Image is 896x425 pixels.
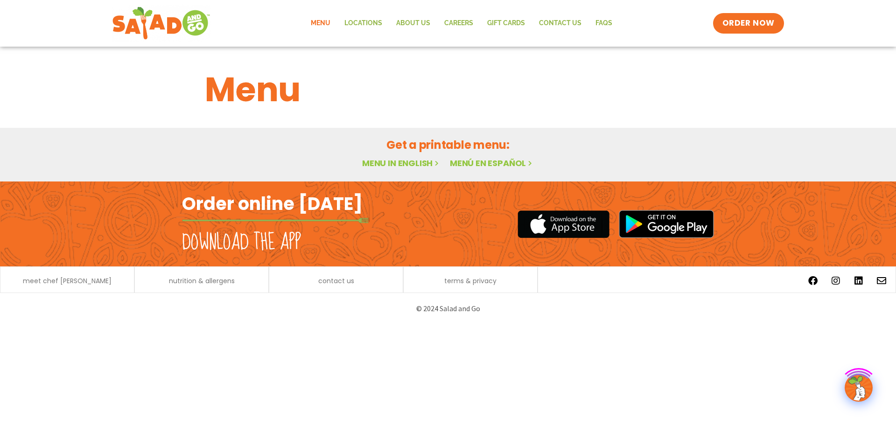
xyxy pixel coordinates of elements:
a: nutrition & allergens [169,278,235,284]
h2: Order online [DATE] [182,192,363,215]
a: Careers [437,13,480,34]
img: new-SAG-logo-768×292 [112,5,210,42]
p: © 2024 Salad and Go [187,302,709,315]
img: google_play [619,210,714,238]
span: ORDER NOW [722,18,775,29]
img: appstore [518,209,609,239]
a: ORDER NOW [713,13,784,34]
a: About Us [389,13,437,34]
a: Contact Us [532,13,588,34]
a: GIFT CARDS [480,13,532,34]
a: FAQs [588,13,619,34]
img: fork [182,218,369,223]
a: terms & privacy [444,278,497,284]
h1: Menu [205,64,691,115]
h2: Download the app [182,230,301,256]
a: meet chef [PERSON_NAME] [23,278,112,284]
h2: Get a printable menu: [205,137,691,153]
a: contact us [318,278,354,284]
a: Locations [337,13,389,34]
nav: Menu [304,13,619,34]
a: Menu [304,13,337,34]
a: Menú en español [450,157,534,169]
a: Menu in English [362,157,441,169]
